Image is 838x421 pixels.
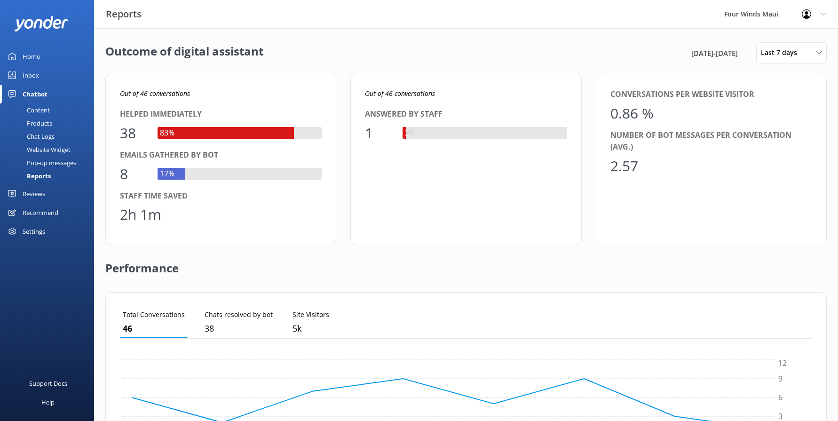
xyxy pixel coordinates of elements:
span: [DATE] - [DATE] [691,48,738,59]
div: Home [23,47,40,66]
div: 2h 1m [120,203,161,226]
h2: Outcome of digital assistant [105,42,263,64]
tspan: 6 [778,392,783,403]
div: 2.57 [610,155,639,177]
p: Chats resolved by bot [205,310,273,320]
div: Products [6,117,52,130]
div: 2% [403,127,418,139]
div: Emails gathered by bot [120,149,322,161]
div: Content [6,103,50,117]
div: 38 [120,122,148,144]
p: Site Visitors [293,310,329,320]
div: Number of bot messages per conversation (avg.) [610,129,812,153]
div: Answered by staff [365,108,567,120]
a: Products [6,117,94,130]
p: 38 [205,322,273,335]
span: Last 7 days [761,48,803,58]
div: Chat Logs [6,130,55,143]
div: 0.86 % [610,102,654,125]
h3: Reports [106,7,142,22]
div: Reviews [23,184,45,203]
div: Support Docs [29,374,67,393]
div: Pop-up messages [6,156,76,169]
div: Help [41,393,55,412]
div: Reports [6,169,51,183]
p: Total Conversations [123,310,185,320]
a: Reports [6,169,94,183]
div: Website Widget [6,143,71,156]
p: 46 [123,322,185,335]
div: Conversations per website visitor [610,88,812,101]
p: 5,379 [293,322,329,335]
div: Chatbot [23,85,47,103]
div: 17% [158,168,177,180]
tspan: 12 [778,358,787,369]
i: Out of 46 conversations [365,89,435,98]
div: 83% [158,127,177,139]
tspan: 9 [778,373,783,384]
div: Staff time saved [120,190,322,202]
div: 8 [120,163,148,185]
a: Chat Logs [6,130,94,143]
div: Recommend [23,203,58,222]
div: Settings [23,222,45,241]
a: Content [6,103,94,117]
div: 1 [365,122,393,144]
h2: Performance [105,245,179,283]
a: Pop-up messages [6,156,94,169]
i: Out of 46 conversations [120,89,190,98]
div: Helped immediately [120,108,322,120]
img: yonder-white-logo.png [14,16,68,32]
div: Inbox [23,66,39,85]
a: Website Widget [6,143,94,156]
